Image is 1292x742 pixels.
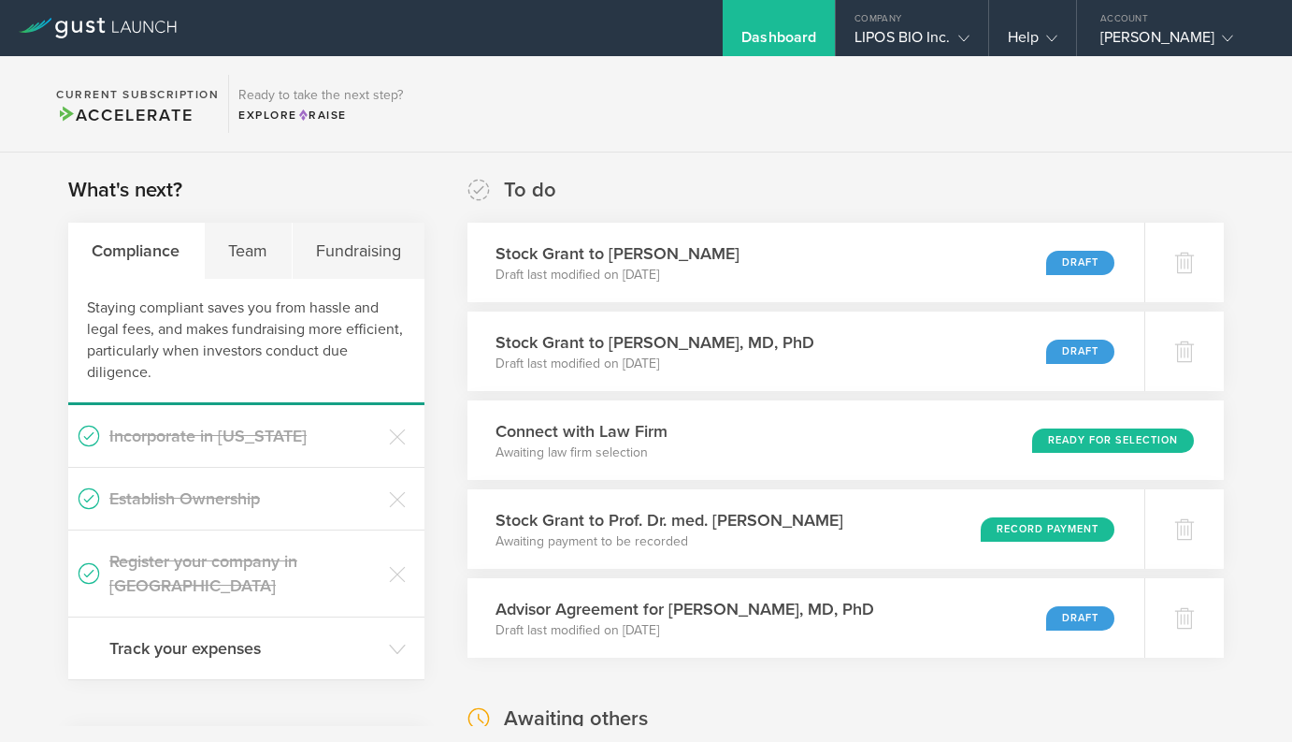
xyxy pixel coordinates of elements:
div: Team [205,223,293,279]
div: Ready to take the next step?ExploreRaise [228,75,412,133]
h3: Establish Ownership [109,487,380,511]
div: Help [1008,28,1057,56]
div: Compliance [68,223,205,279]
h3: Ready to take the next step? [238,89,403,102]
span: Raise [297,109,347,122]
div: Staying compliant saves you from hassle and legal fees, and makes fundraising more efficient, par... [68,279,424,405]
h3: Stock Grant to Prof. Dr. med. [PERSON_NAME] [495,508,843,532]
div: Draft [1046,340,1114,364]
div: Dashboard [741,28,816,56]
div: Advisor Agreement for [PERSON_NAME], MD, PhDDraft last modified on [DATE]Draft [467,578,1144,658]
h3: Stock Grant to [PERSON_NAME], MD, PhD [495,330,814,355]
div: Record Payment [981,517,1114,542]
div: Stock Grant to Prof. Dr. med. [PERSON_NAME]Awaiting payment to be recordedRecord Payment [467,489,1144,569]
h3: Stock Grant to [PERSON_NAME] [495,241,739,266]
h2: Current Subscription [56,89,219,100]
div: Ready for Selection [1032,429,1194,453]
div: LIPOS BIO Inc. [854,28,969,56]
p: Awaiting law firm selection [495,444,668,462]
h2: To do [504,177,556,204]
div: Connect with Law FirmAwaiting law firm selectionReady for Selection [467,400,1224,480]
h3: Advisor Agreement for [PERSON_NAME], MD, PhD [495,597,874,621]
h3: Connect with Law Firm [495,419,668,444]
h3: Register your company in [GEOGRAPHIC_DATA] [109,549,380,598]
div: [PERSON_NAME] [1100,28,1259,56]
div: Draft [1046,251,1114,275]
div: Fundraising [293,223,425,279]
div: Stock Grant to [PERSON_NAME]Draft last modified on [DATE]Draft [467,223,1144,302]
p: Awaiting payment to be recorded [495,532,843,551]
h3: Track your expenses [109,636,380,661]
p: Draft last modified on [DATE] [495,266,739,284]
h2: What's next? [68,177,182,204]
div: Draft [1046,606,1114,631]
h3: Incorporate in [US_STATE] [109,424,380,448]
h2: Awaiting others [504,706,648,733]
p: Draft last modified on [DATE] [495,621,874,640]
div: Explore [238,107,403,124]
p: Draft last modified on [DATE] [495,355,814,373]
div: Stock Grant to [PERSON_NAME], MD, PhDDraft last modified on [DATE]Draft [467,312,1144,391]
span: Accelerate [56,105,193,125]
